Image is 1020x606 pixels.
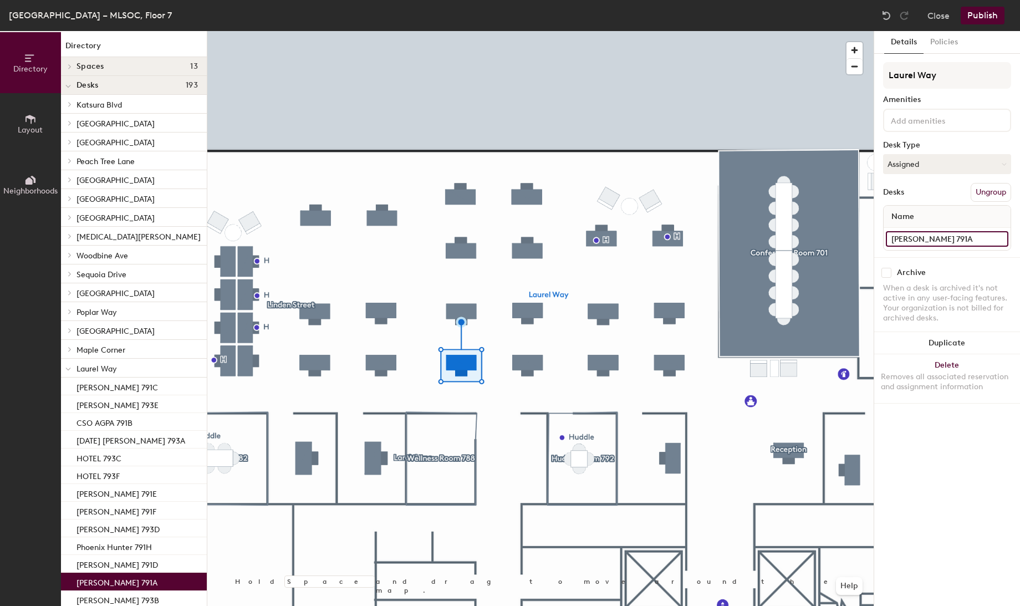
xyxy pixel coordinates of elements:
[76,81,98,90] span: Desks
[76,157,135,166] span: Peach Tree Lane
[76,364,117,374] span: Laurel Way
[883,283,1011,323] div: When a desk is archived it's not active in any user-facing features. Your organization is not bil...
[9,8,172,22] div: [GEOGRAPHIC_DATA] – MLSOC, Floor 7
[190,62,198,71] span: 13
[889,113,988,126] input: Add amenities
[76,251,128,261] span: Woodbine Ave
[76,289,155,298] span: [GEOGRAPHIC_DATA]
[76,213,155,223] span: [GEOGRAPHIC_DATA]
[924,31,965,54] button: Policies
[76,232,201,242] span: [MEDICAL_DATA][PERSON_NAME]
[883,188,904,197] div: Desks
[881,10,892,21] img: Undo
[927,7,950,24] button: Close
[883,141,1011,150] div: Desk Type
[186,81,198,90] span: 193
[76,557,158,570] p: [PERSON_NAME] 791D
[76,504,156,517] p: [PERSON_NAME] 791F
[76,100,122,110] span: Katsura Blvd
[836,577,863,595] button: Help
[76,195,155,204] span: [GEOGRAPHIC_DATA]
[76,415,132,428] p: CSO AGPA 791B
[886,231,1008,247] input: Unnamed desk
[874,332,1020,354] button: Duplicate
[881,372,1013,392] div: Removes all associated reservation and assignment information
[76,468,120,481] p: HOTEL 793F
[961,7,1004,24] button: Publish
[971,183,1011,202] button: Ungroup
[76,62,104,71] span: Spaces
[897,268,926,277] div: Archive
[76,138,155,147] span: [GEOGRAPHIC_DATA]
[76,308,117,317] span: Poplar Way
[3,186,58,196] span: Neighborhoods
[76,380,158,393] p: [PERSON_NAME] 791C
[76,433,185,446] p: [DATE] [PERSON_NAME] 793A
[13,64,48,74] span: Directory
[76,575,157,588] p: [PERSON_NAME] 791A
[76,593,159,605] p: [PERSON_NAME] 793B
[886,207,920,227] span: Name
[884,31,924,54] button: Details
[18,125,43,135] span: Layout
[883,95,1011,104] div: Amenities
[899,10,910,21] img: Redo
[61,40,207,57] h1: Directory
[76,176,155,185] span: [GEOGRAPHIC_DATA]
[76,398,159,410] p: [PERSON_NAME] 793E
[883,154,1011,174] button: Assigned
[76,486,157,499] p: [PERSON_NAME] 791E
[76,539,152,552] p: Phoenix Hunter 791H
[76,270,126,279] span: Sequoia Drive
[76,119,155,129] span: [GEOGRAPHIC_DATA]
[76,327,155,336] span: [GEOGRAPHIC_DATA]
[76,522,160,534] p: [PERSON_NAME] 793D
[76,345,125,355] span: Maple Corner
[76,451,121,464] p: HOTEL 793C
[874,354,1020,403] button: DeleteRemoves all associated reservation and assignment information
